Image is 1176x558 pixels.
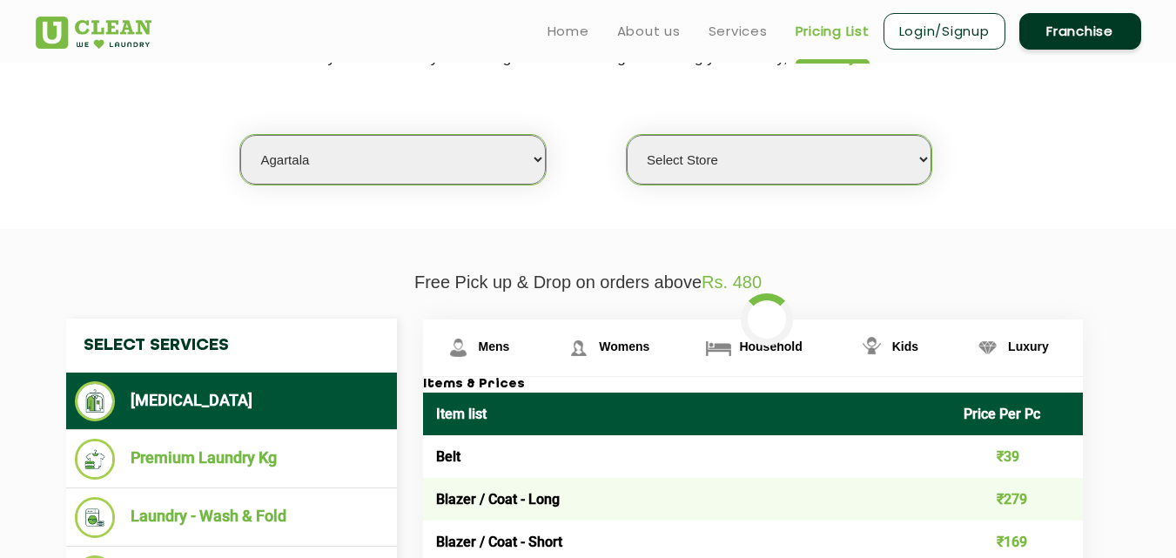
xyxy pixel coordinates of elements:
h3: Items & Prices [423,377,1083,393]
span: Rs. 480 [702,272,762,292]
span: Womens [599,340,649,353]
p: Free Pick up & Drop on orders above [36,272,1141,292]
span: Mens [479,340,510,353]
span: Luxury [1008,340,1049,353]
th: Item list [423,393,951,435]
img: Mens [443,333,474,363]
a: Franchise [1019,13,1141,50]
td: Blazer / Coat - Long [423,478,951,521]
img: Household [703,333,734,363]
li: [MEDICAL_DATA] [75,381,388,421]
li: Premium Laundry Kg [75,439,388,480]
a: Login/Signup [884,13,1005,50]
span: Household [739,340,802,353]
td: Belt [423,435,951,478]
img: Premium Laundry Kg [75,439,116,480]
span: Kids [892,340,918,353]
img: Luxury [972,333,1003,363]
a: Pricing List [796,21,870,42]
img: Dry Cleaning [75,381,116,421]
a: About us [617,21,681,42]
a: Services [709,21,768,42]
h4: Select Services [66,319,397,373]
li: Laundry - Wash & Fold [75,497,388,538]
th: Price Per Pc [951,393,1083,435]
td: ₹39 [951,435,1083,478]
img: Kids [857,333,887,363]
td: ₹279 [951,478,1083,521]
a: Home [548,21,589,42]
img: Laundry - Wash & Fold [75,497,116,538]
img: UClean Laundry and Dry Cleaning [36,17,151,49]
img: Womens [563,333,594,363]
